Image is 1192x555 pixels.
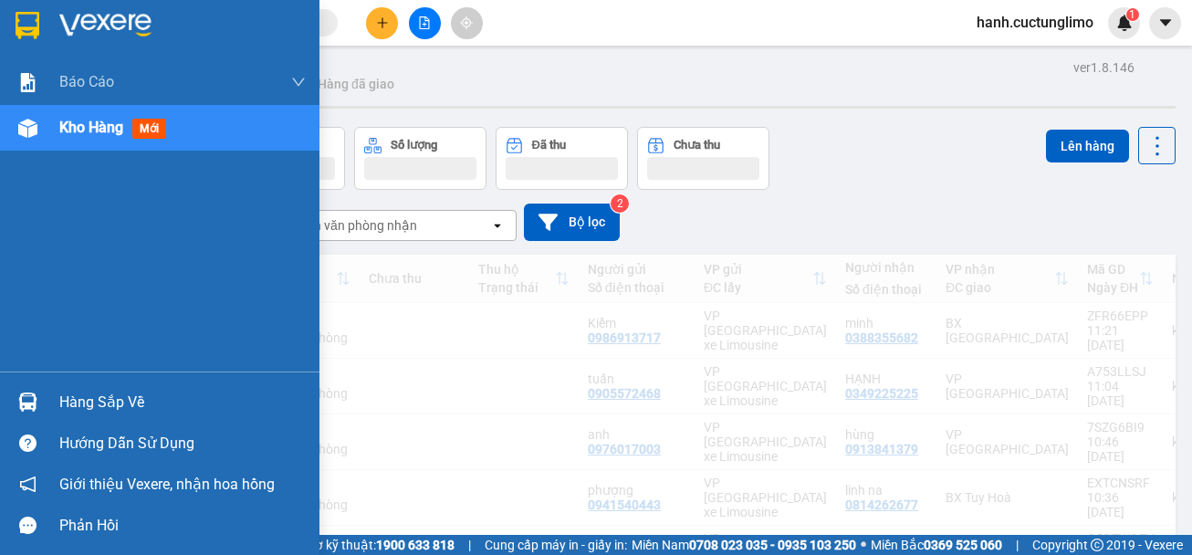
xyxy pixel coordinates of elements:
[1157,15,1174,31] span: caret-down
[468,535,471,555] span: |
[9,9,265,78] li: Cúc Tùng Limousine
[1091,539,1103,551] span: copyright
[59,70,114,93] span: Báo cáo
[59,512,306,539] div: Phản hồi
[1046,130,1129,162] button: Lên hàng
[18,119,37,138] img: warehouse-icon
[460,16,473,29] span: aim
[637,127,769,190] button: Chưa thu
[19,517,37,534] span: message
[1016,535,1019,555] span: |
[451,7,483,39] button: aim
[632,535,856,555] span: Miền Nam
[674,139,720,152] div: Chưa thu
[19,476,37,493] span: notification
[376,16,389,29] span: plus
[19,435,37,452] span: question-circle
[18,73,37,92] img: solution-icon
[59,473,275,496] span: Giới thiệu Vexere, nhận hoa hồng
[303,62,409,106] button: Hàng đã giao
[409,7,441,39] button: file-add
[1149,7,1181,39] button: caret-down
[1116,15,1133,31] img: icon-new-feature
[59,389,306,416] div: Hàng sắp về
[366,7,398,39] button: plus
[1073,58,1134,78] div: ver 1.8.146
[391,139,437,152] div: Số lượng
[532,139,566,152] div: Đã thu
[962,11,1108,34] span: hanh.cuctunglimo
[496,127,628,190] button: Đã thu
[418,16,431,29] span: file-add
[376,538,455,552] strong: 1900 633 818
[1129,8,1135,21] span: 1
[924,538,1002,552] strong: 0369 525 060
[611,194,629,213] sup: 2
[59,119,123,136] span: Kho hàng
[1126,8,1139,21] sup: 1
[18,393,37,412] img: warehouse-icon
[861,541,866,549] span: ⚪️
[132,119,166,139] span: mới
[287,535,455,555] span: Hỗ trợ kỹ thuật:
[9,99,126,159] li: VP VP [GEOGRAPHIC_DATA] xe Limousine
[524,204,620,241] button: Bộ lọc
[59,430,306,457] div: Hướng dẫn sử dụng
[291,75,306,89] span: down
[126,99,243,119] li: VP BX Tuy Hoà
[689,538,856,552] strong: 0708 023 035 - 0935 103 250
[354,127,486,190] button: Số lượng
[16,12,39,39] img: logo-vxr
[871,535,1002,555] span: Miền Bắc
[485,535,627,555] span: Cung cấp máy in - giấy in:
[291,216,417,235] div: Chọn văn phòng nhận
[490,218,505,233] svg: open
[126,122,139,135] span: environment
